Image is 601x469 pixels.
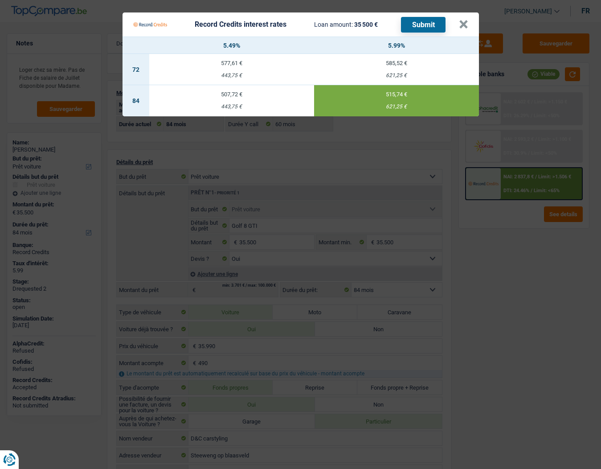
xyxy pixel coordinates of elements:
[195,21,286,28] div: Record Credits interest rates
[314,91,479,97] div: 515,74 €
[354,21,378,28] span: 35 500 €
[401,17,446,33] button: Submit
[149,73,314,78] div: 443,75 €
[459,20,468,29] button: ×
[149,91,314,97] div: 507,72 €
[133,16,167,33] img: Record Credits
[123,85,149,116] td: 84
[123,54,149,85] td: 72
[149,60,314,66] div: 577,61 €
[149,104,314,110] div: 443,75 €
[314,73,479,78] div: 621,25 €
[314,21,353,28] span: Loan amount:
[314,104,479,110] div: 621,25 €
[314,37,479,54] th: 5.99%
[314,60,479,66] div: 585,52 €
[149,37,314,54] th: 5.49%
